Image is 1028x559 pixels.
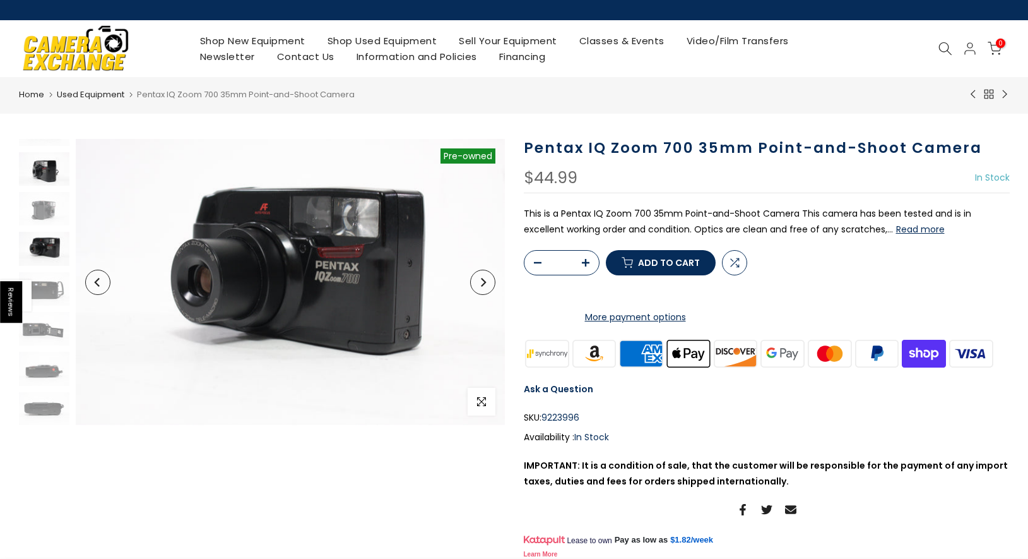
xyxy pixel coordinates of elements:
a: Contact Us [266,49,345,64]
img: google pay [759,338,806,369]
a: Classes & Events [568,33,675,49]
button: Read more [896,224,945,235]
img: synchrony [524,338,571,369]
a: Share on Twitter [761,502,772,517]
a: 0 [988,42,1001,56]
img: amazon payments [570,338,618,369]
img: discover [712,338,759,369]
img: american express [618,338,665,369]
div: SKU: [524,410,1010,426]
a: Information and Policies [345,49,488,64]
span: In Stock [574,431,609,443]
a: Sell Your Equipment [448,33,569,49]
span: Pay as low as [615,534,668,546]
a: More payment options [524,310,747,325]
h1: Pentax IQ Zoom 700 35mm Point-and-Shoot Camera [524,139,1010,157]
img: apple pay [665,338,712,369]
span: Lease to own [567,536,611,546]
img: shopify pay [901,338,948,369]
a: Shop New Equipment [189,33,316,49]
a: $1.82/week [670,534,713,546]
strong: IMPORTANT: It is a condition of sale, that the customer will be responsible for the payment of an... [524,459,1008,488]
p: This is a Pentax IQ Zoom 700 35mm Point-and-Shoot Camera This camera has been tested and is in ex... [524,206,1010,237]
a: Used Equipment [57,88,124,101]
button: Previous [85,270,110,295]
span: 9223996 [541,410,579,426]
a: Shop Used Equipment [316,33,448,49]
span: In Stock [975,171,1010,184]
a: Share on Email [785,502,796,517]
div: Availability : [524,430,1010,445]
span: 0 [996,39,1005,48]
a: Newsletter [189,49,266,64]
a: Financing [488,49,557,64]
a: Ask a Question [524,383,593,395]
button: Add to cart [606,250,716,275]
img: paypal [853,338,901,369]
a: Learn More [524,551,558,558]
span: Add to cart [638,258,700,267]
img: visa [947,338,995,369]
span: Pentax IQ Zoom 700 35mm Point-and-Shoot Camera [137,88,355,100]
a: Home [19,88,44,101]
a: Share on Facebook [737,502,748,517]
button: Next [470,270,495,295]
img: master [806,338,853,369]
div: $44.99 [524,170,577,186]
a: Video/Film Transfers [675,33,800,49]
